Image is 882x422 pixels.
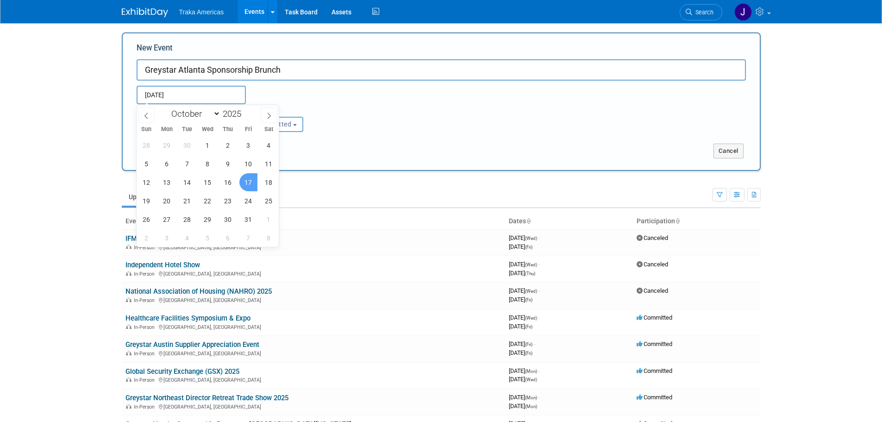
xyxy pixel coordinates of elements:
span: October 4, 2025 [260,136,278,154]
img: In-Person Event [126,245,131,249]
th: Event [122,214,505,229]
a: Upcoming30 [122,188,176,206]
div: [GEOGRAPHIC_DATA], [GEOGRAPHIC_DATA] [125,403,501,410]
img: In-Person Event [126,377,131,382]
span: October 25, 2025 [260,192,278,210]
span: In-Person [134,404,157,410]
span: In-Person [134,351,157,357]
div: [GEOGRAPHIC_DATA], [GEOGRAPHIC_DATA] [125,270,501,277]
span: Canceled [637,261,668,268]
img: Jamie Saenz [734,3,752,21]
input: Start Date - End Date [137,86,246,104]
span: Mon [156,126,177,132]
span: - [534,340,535,347]
span: Wed [197,126,218,132]
div: [GEOGRAPHIC_DATA], [GEOGRAPHIC_DATA] [125,296,501,303]
a: Healthcare Facilities Symposium & Expo [125,314,250,322]
span: (Mon) [525,395,537,400]
span: Canceled [637,234,668,241]
span: November 4, 2025 [178,229,196,247]
span: Committed [637,340,672,347]
span: November 3, 2025 [158,229,176,247]
span: [DATE] [509,296,532,303]
span: September 30, 2025 [178,136,196,154]
span: October 5, 2025 [138,155,156,173]
img: In-Person Event [126,404,131,409]
th: Dates [505,214,633,229]
a: Search [680,4,722,20]
span: [DATE] [509,234,540,241]
a: Sort by Start Date [526,217,531,225]
span: - [538,367,540,374]
span: October 8, 2025 [199,155,217,173]
span: September 29, 2025 [158,136,176,154]
span: - [538,287,540,294]
span: (Fri) [525,297,532,302]
span: [DATE] [509,340,535,347]
span: October 7, 2025 [178,155,196,173]
span: October 16, 2025 [219,173,237,191]
span: [DATE] [509,314,540,321]
span: October 19, 2025 [138,192,156,210]
div: Attendance / Format: [137,104,226,116]
span: October 29, 2025 [199,210,217,228]
span: October 30, 2025 [219,210,237,228]
span: October 22, 2025 [199,192,217,210]
span: [DATE] [509,270,535,277]
a: Independent Hotel Show [125,261,200,269]
span: [DATE] [509,367,540,374]
span: In-Person [134,271,157,277]
span: October 13, 2025 [158,173,176,191]
span: October 23, 2025 [219,192,237,210]
span: October 21, 2025 [178,192,196,210]
img: In-Person Event [126,297,131,302]
span: October 15, 2025 [199,173,217,191]
span: November 5, 2025 [199,229,217,247]
span: (Wed) [525,236,537,241]
div: [GEOGRAPHIC_DATA], [GEOGRAPHIC_DATA] [125,349,501,357]
img: In-Person Event [126,324,131,329]
th: Participation [633,214,761,229]
span: In-Person [134,245,157,251]
a: IFMA World Workplace 2025 [125,234,212,243]
span: (Fri) [525,351,532,356]
input: Name of Trade Show / Conference [137,59,746,81]
span: October 9, 2025 [219,155,237,173]
a: Greystar Northeast Director Retreat Trade Show 2025 [125,394,288,402]
span: Thu [218,126,238,132]
span: Traka Americas [179,8,224,16]
span: (Fri) [525,245,532,250]
span: October 11, 2025 [260,155,278,173]
span: October 10, 2025 [239,155,257,173]
span: November 2, 2025 [138,229,156,247]
span: October 12, 2025 [138,173,156,191]
select: Month [167,108,220,120]
span: - [538,394,540,401]
span: (Fri) [525,324,532,329]
span: In-Person [134,324,157,330]
span: (Wed) [525,315,537,321]
span: Sat [258,126,279,132]
span: [DATE] [509,394,540,401]
a: Greystar Austin Supplier Appreciation Event [125,340,259,349]
span: Fri [238,126,258,132]
span: September 28, 2025 [138,136,156,154]
span: (Wed) [525,289,537,294]
span: [DATE] [509,287,540,294]
div: Participation: [240,104,330,116]
span: October 20, 2025 [158,192,176,210]
div: [GEOGRAPHIC_DATA], [GEOGRAPHIC_DATA] [125,243,501,251]
span: October 28, 2025 [178,210,196,228]
span: (Wed) [525,377,537,382]
span: [DATE] [509,261,540,268]
a: Global Security Exchange (GSX) 2025 [125,367,239,376]
a: Sort by Participation Type [675,217,680,225]
span: (Mon) [525,369,537,374]
span: In-Person [134,297,157,303]
img: ExhibitDay [122,8,168,17]
div: [GEOGRAPHIC_DATA], [GEOGRAPHIC_DATA] [125,376,501,383]
label: New Event [137,43,173,57]
span: November 6, 2025 [219,229,237,247]
input: Year [220,108,248,119]
span: Canceled [637,287,668,294]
